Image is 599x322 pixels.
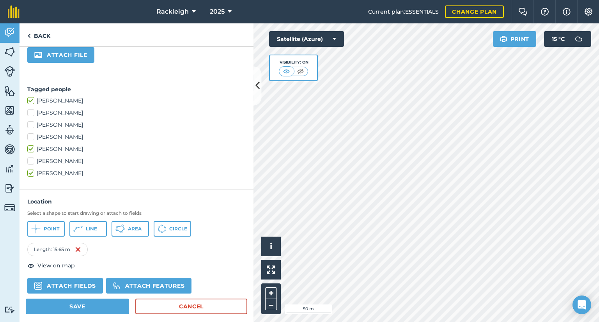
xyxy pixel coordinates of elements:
[4,163,15,175] img: svg+xml;base64,PD94bWwgdmVyc2lvbj0iMS4wIiBlbmNvZGluZz0idXRmLTgiPz4KPCEtLSBHZW5lcmF0b3I6IEFkb2JlIE...
[69,221,107,237] button: Line
[572,295,591,314] div: Open Intercom Messenger
[44,226,59,232] span: Point
[135,299,247,314] a: Cancel
[27,109,246,117] label: [PERSON_NAME]
[106,278,191,294] button: Attach features
[154,221,191,237] button: Circle
[552,31,565,47] span: 15 ° C
[500,34,507,44] img: svg+xml;base64,PHN2ZyB4bWxucz0iaHR0cDovL3d3dy53My5vcmcvMjAwMC9zdmciIHdpZHRoPSIxOSIgaGVpZ2h0PSIyNC...
[267,265,275,274] img: Four arrows, one pointing top left, one top right, one bottom right and the last bottom left
[4,46,15,58] img: svg+xml;base64,PHN2ZyB4bWxucz0iaHR0cDovL3d3dy53My5vcmcvMjAwMC9zdmciIHdpZHRoPSI1NiIgaGVpZ2h0PSI2MC...
[4,143,15,155] img: svg+xml;base64,PD94bWwgdmVyc2lvbj0iMS4wIiBlbmNvZGluZz0idXRmLTgiPz4KPCEtLSBHZW5lcmF0b3I6IEFkb2JlIE...
[27,133,246,141] label: [PERSON_NAME]
[8,5,19,18] img: fieldmargin Logo
[27,121,246,129] label: [PERSON_NAME]
[4,27,15,38] img: svg+xml;base64,PD94bWwgdmVyc2lvbj0iMS4wIiBlbmNvZGluZz0idXRmLTgiPz4KPCEtLSBHZW5lcmF0b3I6IEFkb2JlIE...
[27,261,75,270] button: View on map
[518,8,528,16] img: Two speech bubbles overlapping with the left bubble in the forefront
[4,85,15,97] img: svg+xml;base64,PHN2ZyB4bWxucz0iaHR0cDovL3d3dy53My5vcmcvMjAwMC9zdmciIHdpZHRoPSI1NiIgaGVpZ2h0PSI2MC...
[19,23,58,46] a: Back
[34,282,42,290] img: svg+xml,%3c
[27,243,88,256] div: Length : 15.65 m
[279,59,308,65] div: Visibility: On
[37,261,75,270] span: View on map
[27,210,246,216] h3: Select a shape to start drawing or attach to fields
[112,221,149,237] button: Area
[4,124,15,136] img: svg+xml;base64,PD94bWwgdmVyc2lvbj0iMS4wIiBlbmNvZGluZz0idXRmLTgiPz4KPCEtLSBHZW5lcmF0b3I6IEFkb2JlIE...
[210,7,225,16] span: 2025
[493,31,537,47] button: Print
[261,237,281,256] button: i
[4,66,15,77] img: svg+xml;base64,PD94bWwgdmVyc2lvbj0iMS4wIiBlbmNvZGluZz0idXRmLTgiPz4KPCEtLSBHZW5lcmF0b3I6IEFkb2JlIE...
[4,104,15,116] img: svg+xml;base64,PHN2ZyB4bWxucz0iaHR0cDovL3d3dy53My5vcmcvMjAwMC9zdmciIHdpZHRoPSI1NiIgaGVpZ2h0PSI2MC...
[169,226,187,232] span: Circle
[282,67,291,75] img: svg+xml;base64,PHN2ZyB4bWxucz0iaHR0cDovL3d3dy53My5vcmcvMjAwMC9zdmciIHdpZHRoPSI1MCIgaGVpZ2h0PSI0MC...
[269,31,344,47] button: Satellite (Azure)
[27,221,65,237] button: Point
[156,7,189,16] span: Rackleigh
[544,31,591,47] button: 15 °C
[4,202,15,213] img: svg+xml;base64,PD94bWwgdmVyc2lvbj0iMS4wIiBlbmNvZGluZz0idXRmLTgiPz4KPCEtLSBHZW5lcmF0b3I6IEFkb2JlIE...
[27,157,246,165] label: [PERSON_NAME]
[86,226,97,232] span: Line
[563,7,571,16] img: svg+xml;base64,PHN2ZyB4bWxucz0iaHR0cDovL3d3dy53My5vcmcvMjAwMC9zdmciIHdpZHRoPSIxNyIgaGVpZ2h0PSIxNy...
[265,299,277,310] button: –
[27,85,246,94] h4: Tagged people
[27,169,246,177] label: [PERSON_NAME]
[265,287,277,299] button: +
[27,97,246,105] label: [PERSON_NAME]
[540,8,549,16] img: A question mark icon
[27,278,103,294] button: Attach fields
[571,31,587,47] img: svg+xml;base64,PD94bWwgdmVyc2lvbj0iMS4wIiBlbmNvZGluZz0idXRmLTgiPz4KPCEtLSBHZW5lcmF0b3I6IEFkb2JlIE...
[4,306,15,313] img: svg+xml;base64,PD94bWwgdmVyc2lvbj0iMS4wIiBlbmNvZGluZz0idXRmLTgiPz4KPCEtLSBHZW5lcmF0b3I6IEFkb2JlIE...
[27,197,246,206] h4: Location
[296,67,305,75] img: svg+xml;base64,PHN2ZyB4bWxucz0iaHR0cDovL3d3dy53My5vcmcvMjAwMC9zdmciIHdpZHRoPSI1MCIgaGVpZ2h0PSI0MC...
[26,299,129,314] button: Save
[584,8,593,16] img: A cog icon
[113,282,121,290] img: svg%3e
[27,31,31,41] img: svg+xml;base64,PHN2ZyB4bWxucz0iaHR0cDovL3d3dy53My5vcmcvMjAwMC9zdmciIHdpZHRoPSI5IiBoZWlnaHQ9IjI0Ii...
[75,245,81,254] img: svg+xml;base64,PHN2ZyB4bWxucz0iaHR0cDovL3d3dy53My5vcmcvMjAwMC9zdmciIHdpZHRoPSIxNiIgaGVpZ2h0PSIyNC...
[128,226,142,232] span: Area
[368,7,439,16] span: Current plan : ESSENTIALS
[270,241,272,251] span: i
[27,145,246,153] label: [PERSON_NAME]
[4,182,15,194] img: svg+xml;base64,PD94bWwgdmVyc2lvbj0iMS4wIiBlbmNvZGluZz0idXRmLTgiPz4KPCEtLSBHZW5lcmF0b3I6IEFkb2JlIE...
[27,261,34,270] img: svg+xml;base64,PHN2ZyB4bWxucz0iaHR0cDovL3d3dy53My5vcmcvMjAwMC9zdmciIHdpZHRoPSIxOCIgaGVpZ2h0PSIyNC...
[445,5,504,18] a: Change plan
